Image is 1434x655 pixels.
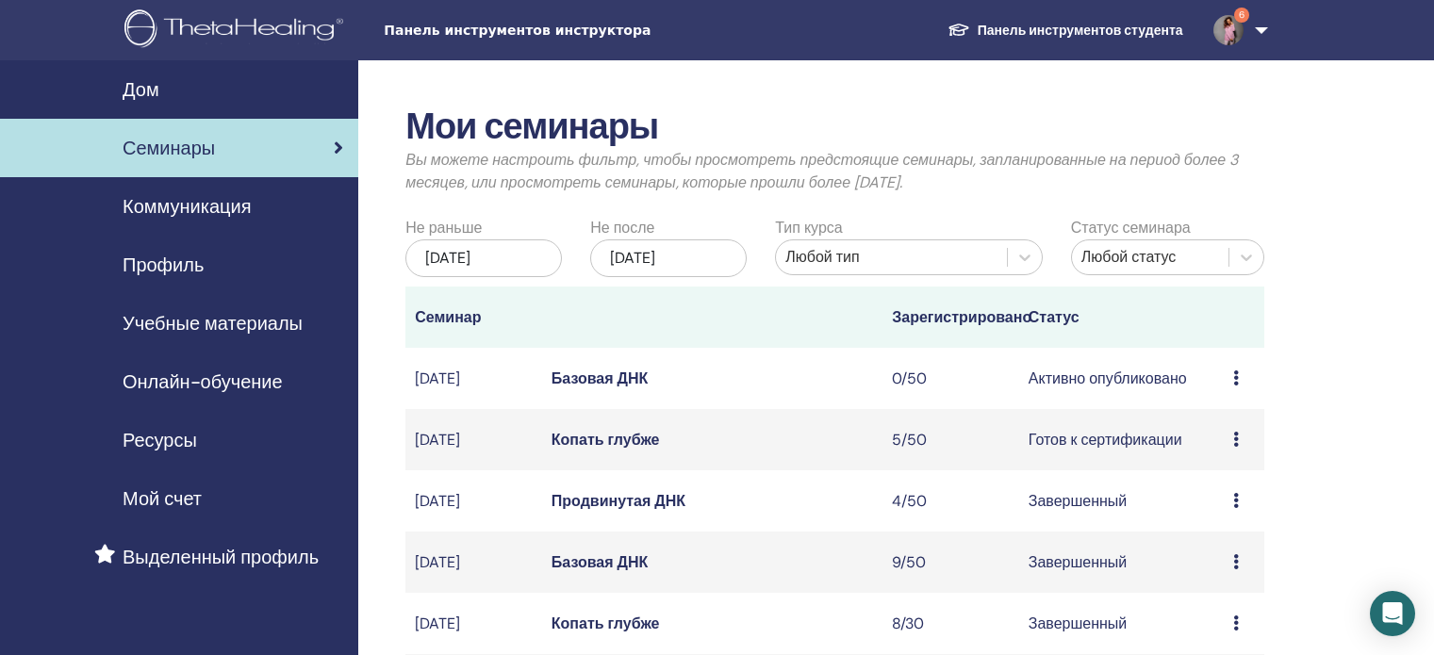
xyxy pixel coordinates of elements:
[892,552,926,572] font: 9/50
[892,307,1031,327] font: Зарегистрировано
[590,218,654,237] font: Не после
[415,430,460,450] font: [DATE]
[1029,491,1128,511] font: Завершенный
[775,218,842,237] font: Тип курса
[405,218,482,237] font: Не раньше
[932,12,1198,48] a: Панель инструментов студента
[892,491,927,511] font: 4/50
[978,22,1183,39] font: Панель инструментов студента
[123,369,283,394] font: Онлайн-обучение
[552,430,660,450] a: Копать глубже
[405,150,1238,192] font: Вы можете настроить фильтр, чтобы просмотреть предстоящие семинары, запланированные на период бол...
[123,428,197,452] font: Ресурсы
[948,22,970,38] img: graduation-cap-white.svg
[785,247,859,267] font: Любой тип
[1029,307,1080,327] font: Статус
[123,194,251,219] font: Коммуникация
[415,552,460,572] font: [DATE]
[123,311,303,336] font: Учебные материалы
[892,614,924,633] font: 8/30
[552,552,649,572] a: Базовая ДНК
[610,248,655,268] font: [DATE]
[123,77,159,102] font: Дом
[1370,591,1415,636] div: Открытый Интерком Мессенджер
[124,9,350,52] img: logo.png
[123,136,215,160] font: Семинары
[1029,552,1128,572] font: Завершенный
[425,248,470,268] font: [DATE]
[1029,368,1187,388] font: Активно опубликовано
[1071,218,1191,237] font: Статус семинара
[552,368,649,388] a: Базовая ДНК
[415,368,460,388] font: [DATE]
[892,430,927,450] font: 5/50
[123,486,202,511] font: Мой счет
[384,23,651,38] font: Панель инструментов инструктора
[123,545,319,569] font: Выделенный профиль
[405,103,658,150] font: Мои семинары
[1029,430,1182,450] font: Готов к сертификации
[1239,8,1244,21] font: 6
[1029,614,1128,633] font: Завершенный
[415,614,460,633] font: [DATE]
[892,368,927,388] font: 0/50
[415,307,481,327] font: Семинар
[552,491,685,511] a: Продвинутая ДНК
[123,253,204,277] font: Профиль
[415,491,460,511] font: [DATE]
[552,614,660,633] a: Копать глубже
[1081,247,1177,267] font: Любой статус
[1213,15,1244,45] img: default.jpg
